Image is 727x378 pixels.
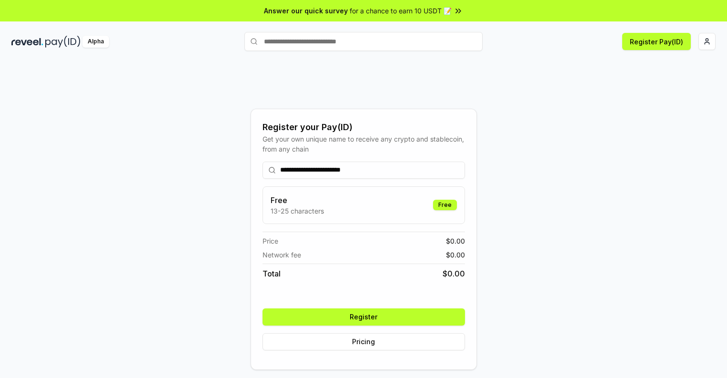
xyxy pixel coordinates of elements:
[11,36,43,48] img: reveel_dark
[45,36,81,48] img: pay_id
[443,268,465,279] span: $ 0.00
[446,236,465,246] span: $ 0.00
[433,200,457,210] div: Free
[350,6,452,16] span: for a chance to earn 10 USDT 📝
[271,206,324,216] p: 13-25 characters
[263,308,465,326] button: Register
[264,6,348,16] span: Answer our quick survey
[446,250,465,260] span: $ 0.00
[263,268,281,279] span: Total
[263,333,465,350] button: Pricing
[622,33,691,50] button: Register Pay(ID)
[263,236,278,246] span: Price
[82,36,109,48] div: Alpha
[263,250,301,260] span: Network fee
[263,134,465,154] div: Get your own unique name to receive any crypto and stablecoin, from any chain
[263,121,465,134] div: Register your Pay(ID)
[271,194,324,206] h3: Free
